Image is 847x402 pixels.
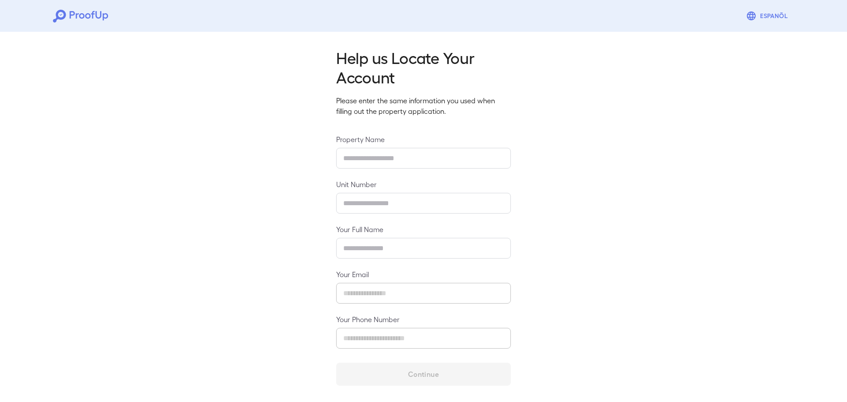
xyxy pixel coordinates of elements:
[336,179,511,189] label: Unit Number
[336,95,511,116] p: Please enter the same information you used when filling out the property application.
[336,269,511,279] label: Your Email
[336,134,511,144] label: Property Name
[336,224,511,234] label: Your Full Name
[336,314,511,324] label: Your Phone Number
[336,48,511,86] h2: Help us Locate Your Account
[742,7,794,25] button: Espanõl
